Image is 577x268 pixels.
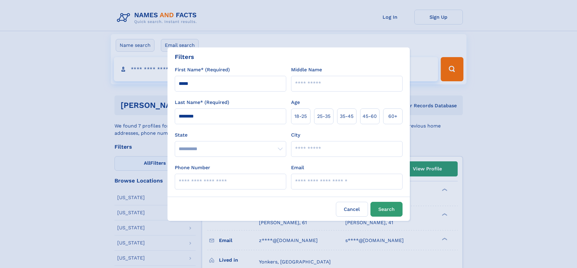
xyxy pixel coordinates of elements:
[291,164,304,171] label: Email
[175,52,194,61] div: Filters
[340,113,353,120] span: 35‑45
[175,66,230,73] label: First Name* (Required)
[175,131,286,139] label: State
[370,202,403,217] button: Search
[291,131,300,139] label: City
[363,113,377,120] span: 45‑60
[317,113,330,120] span: 25‑35
[175,99,229,106] label: Last Name* (Required)
[175,164,210,171] label: Phone Number
[291,99,300,106] label: Age
[388,113,397,120] span: 60+
[294,113,307,120] span: 18‑25
[291,66,322,73] label: Middle Name
[336,202,368,217] label: Cancel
